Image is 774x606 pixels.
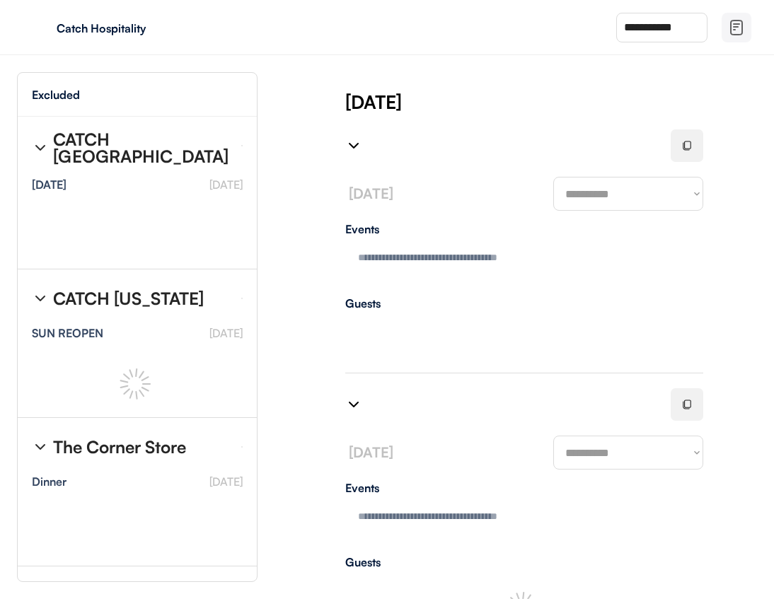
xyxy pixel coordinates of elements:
img: chevron-right%20%281%29.svg [345,396,362,413]
img: chevron-right%20%281%29.svg [32,290,49,307]
div: SUN REOPEN [32,327,103,339]
font: [DATE] [349,185,393,202]
img: file-02.svg [728,19,745,36]
img: yH5BAEAAAAALAAAAAABAAEAAAIBRAA7 [28,16,51,39]
div: Guests [345,557,703,568]
div: [DATE] [345,89,774,115]
div: Dinner [32,476,67,487]
div: Catch Hospitality [57,23,235,34]
font: [DATE] [209,177,243,192]
font: [DATE] [209,474,243,489]
div: Events [345,223,703,235]
div: [DATE] [32,179,67,190]
img: chevron-right%20%281%29.svg [32,139,49,156]
div: The Corner Store [53,438,186,455]
div: Guests [345,298,703,309]
div: CATCH [GEOGRAPHIC_DATA] [53,131,230,165]
img: chevron-right%20%281%29.svg [32,438,49,455]
div: Excluded [32,89,80,100]
div: Events [345,482,703,494]
font: [DATE] [349,443,393,461]
font: [DATE] [209,326,243,340]
img: chevron-right%20%281%29.svg [345,137,362,154]
div: CATCH [US_STATE] [53,290,204,307]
